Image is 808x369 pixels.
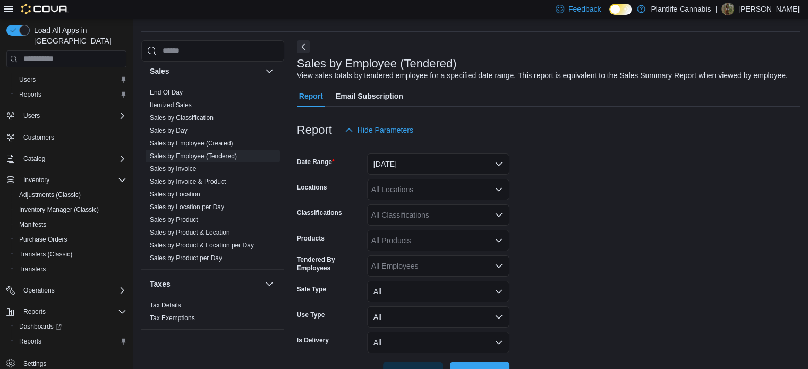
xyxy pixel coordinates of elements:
[15,248,126,261] span: Transfers (Classic)
[721,3,734,15] div: Kearan Fenton
[297,209,342,217] label: Classifications
[19,174,54,186] button: Inventory
[495,211,503,219] button: Open list of options
[19,284,126,297] span: Operations
[15,263,126,276] span: Transfers
[358,125,413,135] span: Hide Parameters
[23,133,54,142] span: Customers
[150,254,222,262] span: Sales by Product per Day
[341,119,418,141] button: Hide Parameters
[23,286,55,295] span: Operations
[19,75,36,84] span: Users
[15,73,126,86] span: Users
[19,284,59,297] button: Operations
[19,152,126,165] span: Catalog
[2,173,131,187] button: Inventory
[19,322,62,331] span: Dashboards
[15,335,126,348] span: Reports
[651,3,711,15] p: Plantlife Cannabis
[150,66,261,76] button: Sales
[150,88,183,97] span: End Of Day
[141,86,284,269] div: Sales
[11,262,131,277] button: Transfers
[19,174,126,186] span: Inventory
[19,109,44,122] button: Users
[297,183,327,192] label: Locations
[2,283,131,298] button: Operations
[19,250,72,259] span: Transfers (Classic)
[15,320,126,333] span: Dashboards
[11,202,131,217] button: Inventory Manager (Classic)
[2,108,131,123] button: Users
[15,188,85,201] a: Adjustments (Classic)
[150,241,254,250] span: Sales by Product & Location per Day
[263,65,276,78] button: Sales
[19,220,46,229] span: Manifests
[150,152,237,160] span: Sales by Employee (Tendered)
[11,247,131,262] button: Transfers (Classic)
[15,320,66,333] a: Dashboards
[11,187,131,202] button: Adjustments (Classic)
[15,88,126,101] span: Reports
[336,85,403,107] span: Email Subscription
[15,203,103,216] a: Inventory Manager (Classic)
[19,131,126,144] span: Customers
[297,70,788,81] div: View sales totals by tendered employee for a specified date range. This report is equivalent to t...
[11,334,131,349] button: Reports
[367,332,509,353] button: All
[150,301,181,310] span: Tax Details
[495,262,503,270] button: Open list of options
[19,109,126,122] span: Users
[150,229,230,236] a: Sales by Product & Location
[19,205,99,214] span: Inventory Manager (Classic)
[15,88,46,101] a: Reports
[367,153,509,175] button: [DATE]
[19,191,81,199] span: Adjustments (Classic)
[150,254,222,262] a: Sales by Product per Day
[367,281,509,302] button: All
[15,233,72,246] a: Purchase Orders
[150,242,254,249] a: Sales by Product & Location per Day
[150,101,192,109] a: Itemized Sales
[15,218,50,231] a: Manifests
[150,216,198,224] a: Sales by Product
[23,307,46,316] span: Reports
[2,130,131,145] button: Customers
[495,236,503,245] button: Open list of options
[19,305,50,318] button: Reports
[19,90,41,99] span: Reports
[297,158,335,166] label: Date Range
[15,203,126,216] span: Inventory Manager (Classic)
[297,285,326,294] label: Sale Type
[297,336,329,345] label: Is Delivery
[150,314,195,322] a: Tax Exemptions
[297,311,325,319] label: Use Type
[150,127,188,134] a: Sales by Day
[150,314,195,322] span: Tax Exemptions
[11,87,131,102] button: Reports
[11,217,131,232] button: Manifests
[150,302,181,309] a: Tax Details
[263,278,276,290] button: Taxes
[150,152,237,160] a: Sales by Employee (Tendered)
[2,151,131,166] button: Catalog
[150,191,200,198] a: Sales by Location
[15,188,126,201] span: Adjustments (Classic)
[297,234,325,243] label: Products
[715,3,717,15] p: |
[19,131,58,144] a: Customers
[495,185,503,194] button: Open list of options
[15,233,126,246] span: Purchase Orders
[141,299,284,329] div: Taxes
[19,265,46,273] span: Transfers
[30,25,126,46] span: Load All Apps in [GEOGRAPHIC_DATA]
[150,139,233,148] span: Sales by Employee (Created)
[19,152,49,165] button: Catalog
[150,89,183,96] a: End Of Day
[15,263,50,276] a: Transfers
[23,155,45,163] span: Catalog
[150,165,196,173] a: Sales by Invoice
[150,203,224,211] span: Sales by Location per Day
[11,232,131,247] button: Purchase Orders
